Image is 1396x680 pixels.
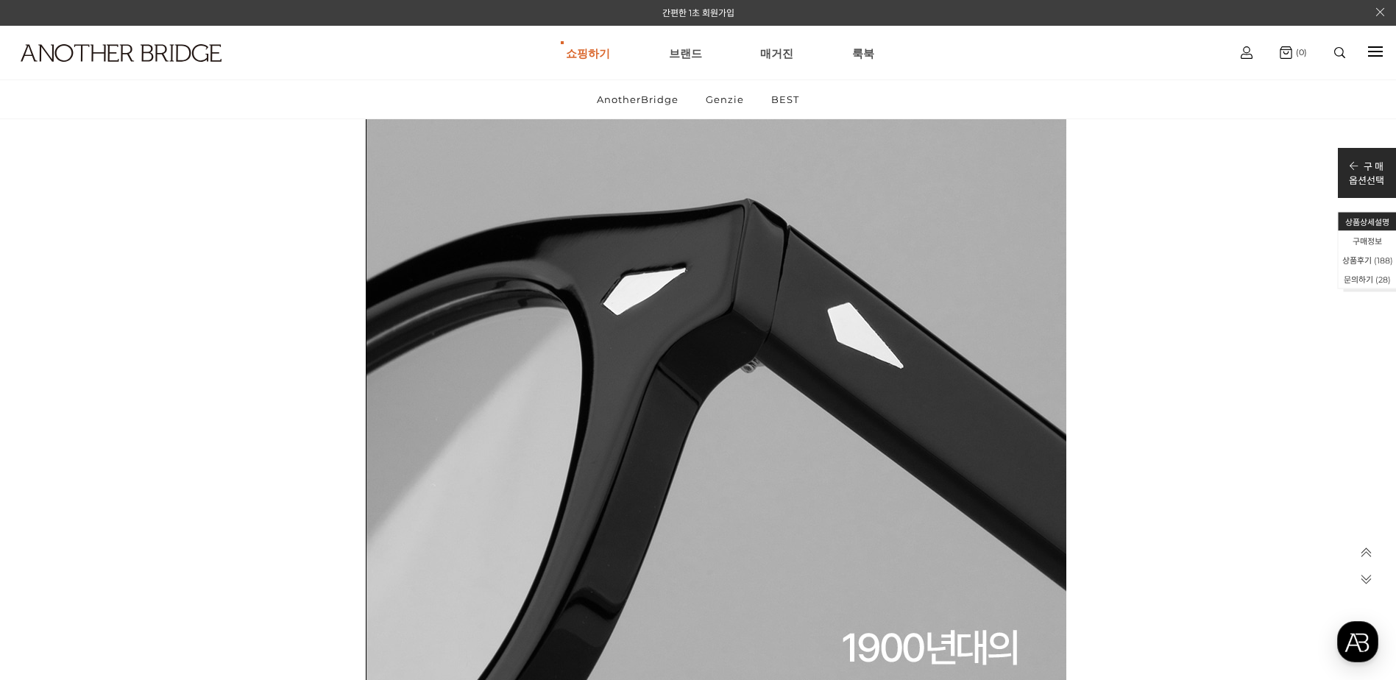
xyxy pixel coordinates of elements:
[759,80,812,118] a: BEST
[760,26,793,79] a: 매거진
[97,467,190,503] a: 대화
[190,467,283,503] a: 설정
[4,467,97,503] a: 홈
[1334,47,1345,58] img: search
[1349,159,1384,173] p: 구 매
[693,80,757,118] a: Genzie
[1292,47,1307,57] span: (0)
[566,26,610,79] a: 쇼핑하기
[46,489,55,500] span: 홈
[1280,46,1292,59] img: cart
[662,7,734,18] a: 간편한 1초 회원가입
[1349,173,1384,187] p: 옵션선택
[21,44,222,62] img: logo
[852,26,874,79] a: 룩북
[1241,46,1252,59] img: cart
[1377,255,1390,266] span: 188
[669,26,702,79] a: 브랜드
[227,489,245,500] span: 설정
[1280,46,1307,59] a: (0)
[135,489,152,501] span: 대화
[584,80,691,118] a: AnotherBridge
[7,44,217,98] a: logo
